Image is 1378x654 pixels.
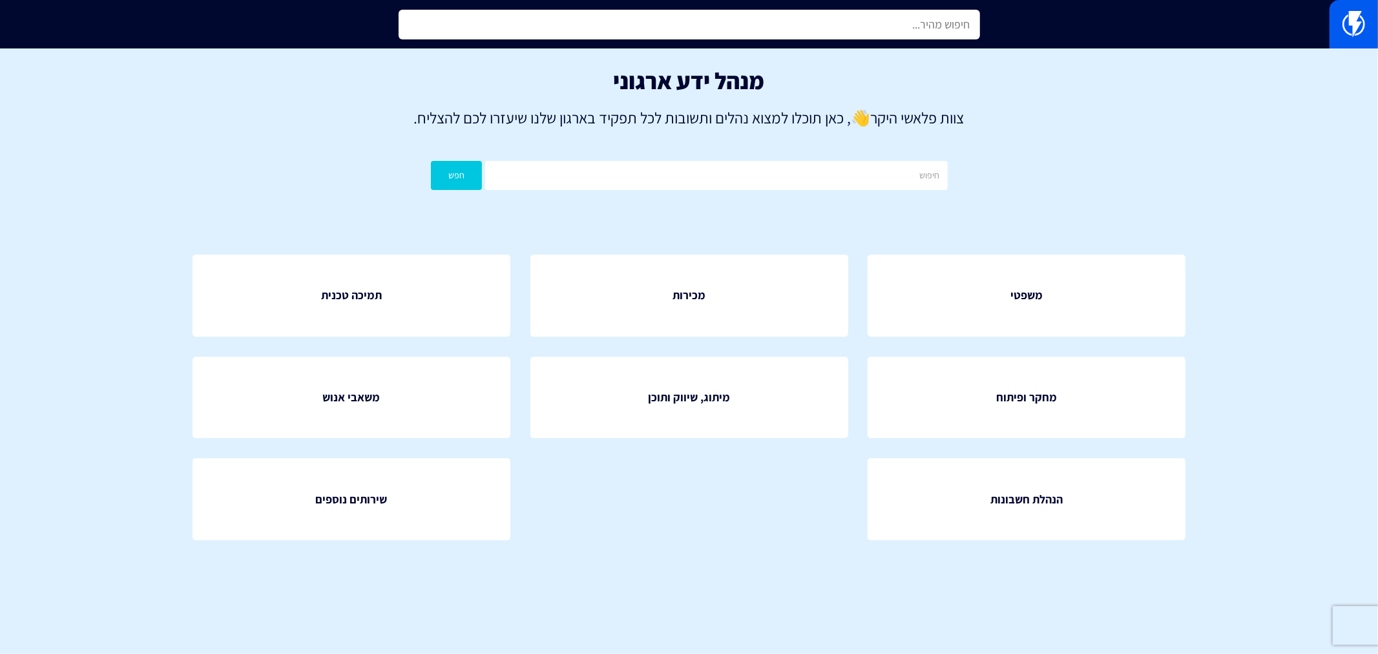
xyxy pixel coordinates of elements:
span: מכירות [673,287,705,304]
a: מכירות [530,255,848,337]
p: צוות פלאשי היקר , כאן תוכלו למצוא נהלים ותשובות לכל תפקיד בארגון שלנו שיעזרו לכם להצליח. [19,107,1359,129]
span: משאבי אנוש [322,389,380,406]
h1: מנהל ידע ארגוני [19,68,1359,94]
input: חיפוש [485,161,947,190]
a: משפטי [868,255,1185,337]
a: שירותים נוספים [193,458,510,540]
span: מחקר ופיתוח [996,389,1057,406]
span: הנהלת חשבונות [990,491,1063,508]
button: חפש [431,161,483,190]
strong: 👋 [851,107,871,128]
span: מיתוג, שיווק ותוכן [648,389,730,406]
a: מחקר ופיתוח [868,357,1185,439]
input: חיפוש מהיר... [399,10,980,39]
span: משפטי [1010,287,1043,304]
a: משאבי אנוש [193,357,510,439]
a: הנהלת חשבונות [868,458,1185,540]
span: תמיכה טכנית [321,287,382,304]
span: שירותים נוספים [315,491,387,508]
a: תמיכה טכנית [193,255,510,337]
a: מיתוג, שיווק ותוכן [530,357,848,439]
